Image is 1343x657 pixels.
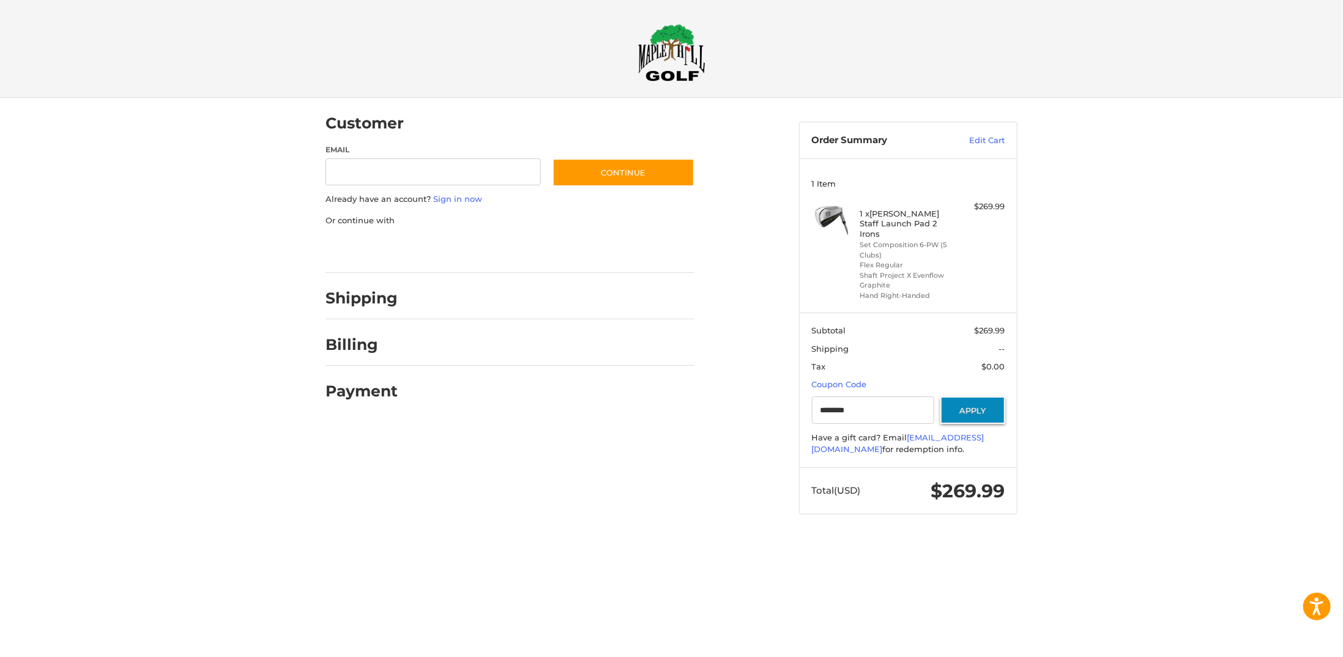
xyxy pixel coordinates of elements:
a: Edit Cart [943,135,1005,147]
h2: Customer [326,114,404,133]
h3: Order Summary [812,135,943,147]
button: Continue [552,158,694,187]
span: Tax [812,362,826,371]
label: Email [326,144,541,155]
span: $269.99 [931,480,1005,502]
iframe: PayPal-paylater [425,239,517,261]
li: Hand Right-Handed [860,291,954,301]
li: Set Composition 6-PW (5 Clubs) [860,240,954,260]
input: Gift Certificate or Coupon Code [812,396,935,424]
div: $269.99 [957,201,1005,213]
h2: Payment [326,382,398,401]
iframe: PayPal-paypal [322,239,414,261]
span: -- [999,344,1005,354]
img: Maple Hill Golf [638,24,705,81]
h2: Shipping [326,289,398,308]
span: Shipping [812,344,849,354]
span: $0.00 [982,362,1005,371]
h3: 1 Item [812,179,1005,188]
div: Have a gift card? Email for redemption info. [812,432,1005,456]
li: Flex Regular [860,260,954,270]
span: Total (USD) [812,484,861,496]
a: Coupon Code [812,379,867,389]
iframe: Google Customer Reviews [1242,624,1343,657]
p: Already have an account? [326,193,694,206]
h4: 1 x [PERSON_NAME] Staff Launch Pad 2 Irons [860,209,954,239]
li: Shaft Project X Evenflow Graphite [860,270,954,291]
a: Sign in now [433,194,482,204]
button: Apply [940,396,1005,424]
span: Subtotal [812,325,846,335]
h2: Billing [326,335,397,354]
span: $269.99 [975,325,1005,335]
iframe: PayPal-venmo [529,239,621,261]
p: Or continue with [326,215,694,227]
